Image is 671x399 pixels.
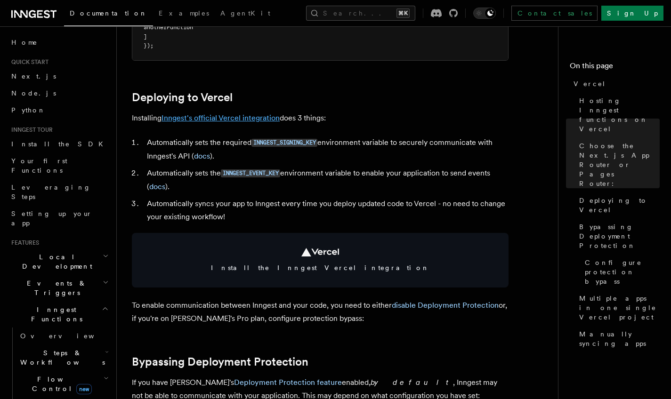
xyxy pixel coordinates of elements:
[144,197,509,223] li: Automatically syncs your app to Inngest every time you deploy updated code to Vercel - no need to...
[8,252,103,271] span: Local Development
[144,167,509,193] li: Automatically sets the environment variable to enable your application to send events ( ).
[16,371,111,397] button: Flow Controlnew
[575,218,660,254] a: Bypassing Deployment Protection
[579,196,660,215] span: Deploying to Vercel
[601,6,663,21] a: Sign Up
[251,138,317,147] a: INNGEST_SIGNING_KEY
[575,92,660,137] a: Hosting Inngest functions on Vercel
[8,205,111,231] a: Setting up your app
[8,248,111,275] button: Local Development
[575,192,660,218] a: Deploying to Vercel
[371,378,453,387] em: by default
[574,79,606,88] span: Vercel
[132,91,233,104] a: Deploying to Vercel
[143,263,497,272] span: Install the Inngest Vercel integration
[159,9,209,17] span: Examples
[570,75,660,92] a: Vercel
[306,6,415,21] button: Search...⌘K
[579,96,660,134] span: Hosting Inngest functions on Vercel
[8,58,49,66] span: Quick start
[570,60,660,75] h4: On this page
[392,301,499,310] a: disable Deployment Protection
[8,136,111,152] a: Install the SDK
[8,301,111,327] button: Inngest Functions
[221,168,280,177] a: INNGEST_EVENT_KEY
[16,344,111,371] button: Steps & Workflows
[215,3,276,25] a: AgentKit
[11,157,67,174] span: Your first Functions
[16,348,105,367] span: Steps & Workflows
[473,8,496,19] button: Toggle dark mode
[8,239,39,247] span: Features
[8,275,111,301] button: Events & Triggers
[585,258,660,286] span: Configure protection bypass
[194,152,210,160] a: docs
[8,34,111,51] a: Home
[153,3,215,25] a: Examples
[579,222,660,250] span: Bypassing Deployment Protection
[64,3,153,26] a: Documentation
[11,210,92,227] span: Setting up your app
[11,38,38,47] span: Home
[220,9,270,17] span: AgentKit
[396,8,410,18] kbd: ⌘K
[11,140,109,148] span: Install the SDK
[144,33,147,40] span: ]
[11,89,56,97] span: Node.js
[149,182,165,191] a: docs
[144,136,509,163] li: Automatically sets the required environment variable to securely communicate with Inngest's API ( ).
[16,375,104,393] span: Flow Control
[579,294,660,322] span: Multiple apps in one single Vercel project
[234,378,342,387] a: Deployment Protection feature
[8,126,53,134] span: Inngest tour
[8,85,111,102] a: Node.js
[579,329,660,348] span: Manually syncing apps
[144,24,193,31] span: anotherFunction
[16,327,111,344] a: Overview
[132,355,308,368] a: Bypassing Deployment Protection
[8,102,111,119] a: Python
[162,113,280,122] a: Inngest's official Vercel integration
[575,137,660,192] a: Choose the Next.js App Router or Pages Router:
[575,326,660,352] a: Manually syncing apps
[132,233,509,287] a: Install the Inngest Vercel integration
[251,139,317,147] code: INNGEST_SIGNING_KEY
[8,279,103,297] span: Events & Triggers
[76,384,92,394] span: new
[8,68,111,85] a: Next.js
[579,141,660,188] span: Choose the Next.js App Router or Pages Router:
[144,42,154,49] span: });
[11,184,91,200] span: Leveraging Steps
[11,72,56,80] span: Next.js
[70,9,147,17] span: Documentation
[8,179,111,205] a: Leveraging Steps
[132,299,509,325] p: To enable communication between Inngest and your code, you need to either or, if you're on [PERSO...
[11,106,46,114] span: Python
[575,290,660,326] a: Multiple apps in one single Vercel project
[132,112,509,125] p: Installing does 3 things:
[20,332,117,340] span: Overview
[8,305,102,324] span: Inngest Functions
[8,152,111,179] a: Your first Functions
[511,6,598,21] a: Contact sales
[581,254,660,290] a: Configure protection bypass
